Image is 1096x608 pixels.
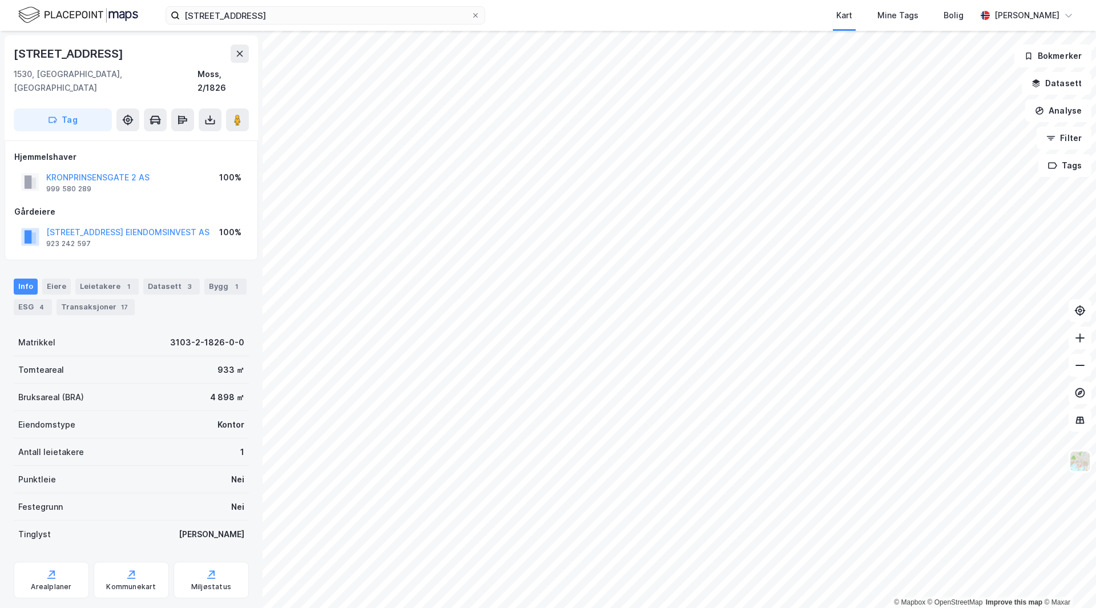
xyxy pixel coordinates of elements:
div: 1530, [GEOGRAPHIC_DATA], [GEOGRAPHIC_DATA] [14,67,198,95]
div: Kart [836,9,852,22]
div: Nei [231,500,244,514]
button: Bokmerker [1014,45,1091,67]
button: Tag [14,108,112,131]
input: Søk på adresse, matrikkel, gårdeiere, leietakere eller personer [180,7,471,24]
div: Transaksjoner [57,299,135,315]
div: Bolig [944,9,964,22]
div: Tinglyst [18,528,51,541]
div: Leietakere [75,279,139,295]
div: ESG [14,299,52,315]
button: Analyse [1025,99,1091,122]
div: Nei [231,473,244,486]
div: 1 [240,445,244,459]
div: Bruksareal (BRA) [18,390,84,404]
a: Mapbox [894,598,925,606]
div: [PERSON_NAME] [994,9,1059,22]
div: Bygg [204,279,247,295]
button: Datasett [1022,72,1091,95]
img: logo.f888ab2527a4732fd821a326f86c7f29.svg [18,5,138,25]
div: Eiendomstype [18,418,75,432]
div: 4 [36,301,47,313]
div: Tomteareal [18,363,64,377]
div: 999 580 289 [46,184,91,194]
div: Info [14,279,38,295]
div: 933 ㎡ [217,363,244,377]
a: OpenStreetMap [928,598,983,606]
div: Eiere [42,279,71,295]
div: 3103-2-1826-0-0 [170,336,244,349]
div: 17 [119,301,130,313]
iframe: Chat Widget [1039,553,1096,608]
div: 3 [184,281,195,292]
div: [PERSON_NAME] [179,528,244,541]
div: Hjemmelshaver [14,150,248,164]
div: Arealplaner [31,582,71,591]
div: Kommunekart [106,582,156,591]
div: Gårdeiere [14,205,248,219]
button: Filter [1037,127,1091,150]
div: Moss, 2/1826 [198,67,249,95]
div: 1 [231,281,242,292]
div: Kontor [217,418,244,432]
div: Punktleie [18,473,56,486]
div: Matrikkel [18,336,55,349]
div: Antall leietakere [18,445,84,459]
img: Z [1069,450,1091,472]
div: Miljøstatus [191,582,231,591]
div: 100% [219,171,241,184]
div: [STREET_ADDRESS] [14,45,126,63]
div: 923 242 597 [46,239,91,248]
button: Tags [1038,154,1091,177]
div: Mine Tags [877,9,918,22]
div: Datasett [143,279,200,295]
div: 1 [123,281,134,292]
div: 100% [219,226,241,239]
a: Improve this map [986,598,1042,606]
div: 4 898 ㎡ [210,390,244,404]
div: Festegrunn [18,500,63,514]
